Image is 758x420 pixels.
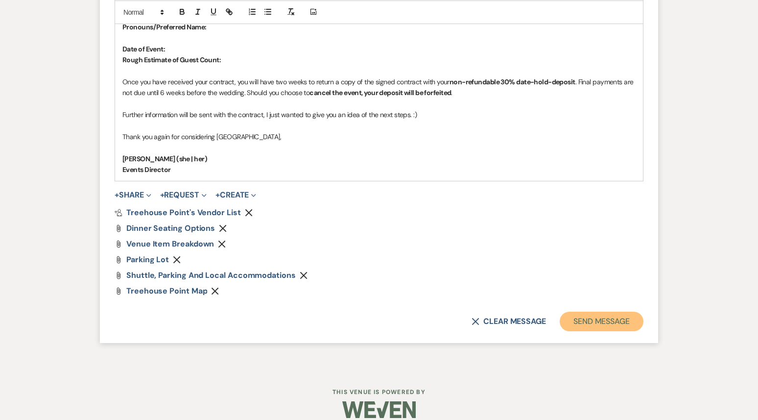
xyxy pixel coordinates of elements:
span: Dinner Seating options [126,223,215,233]
button: Send Message [560,312,643,331]
button: Create [215,191,256,199]
a: Dinner Seating options [126,224,215,232]
span: Parking Lot [126,254,169,265]
span: Treehouse Point's Vendor List [126,207,241,218]
span: + [160,191,165,199]
a: Shuttle, Parking and Local Accommodations [126,272,296,279]
span: + [115,191,119,199]
a: Treehouse Point's Vendor List [115,209,241,217]
strong: Events Director [122,165,171,174]
strong: cancel the event, your deposit will be forfeited [309,88,451,97]
button: Share [115,191,151,199]
span: Shuttle, Parking and Local Accommodations [126,270,296,280]
span: + [215,191,220,199]
span: Treehouse Point Map [126,286,207,296]
a: Parking Lot [126,256,169,264]
span: Venue Item Breakdown [126,239,214,249]
button: Clear message [472,318,546,325]
strong: non-refundable 30% date-hold-deposit [450,77,575,86]
button: Request [160,191,207,199]
strong: Pronouns/Preferred Name: [122,23,207,31]
strong: Date of Event: [122,45,165,53]
strong: [PERSON_NAME] (she | her) [122,154,207,163]
p: Thank you again for considering [GEOGRAPHIC_DATA], [122,131,636,142]
p: Once you have received your contract, you will have two weeks to return a copy of the signed cont... [122,76,636,99]
strong: Rough Estimate of Guest Count: [122,55,221,64]
a: Treehouse Point Map [126,287,207,295]
a: Venue Item Breakdown [126,240,214,248]
p: Further information will be sent with the contract, I just wanted to give you an idea of the next... [122,109,636,120]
